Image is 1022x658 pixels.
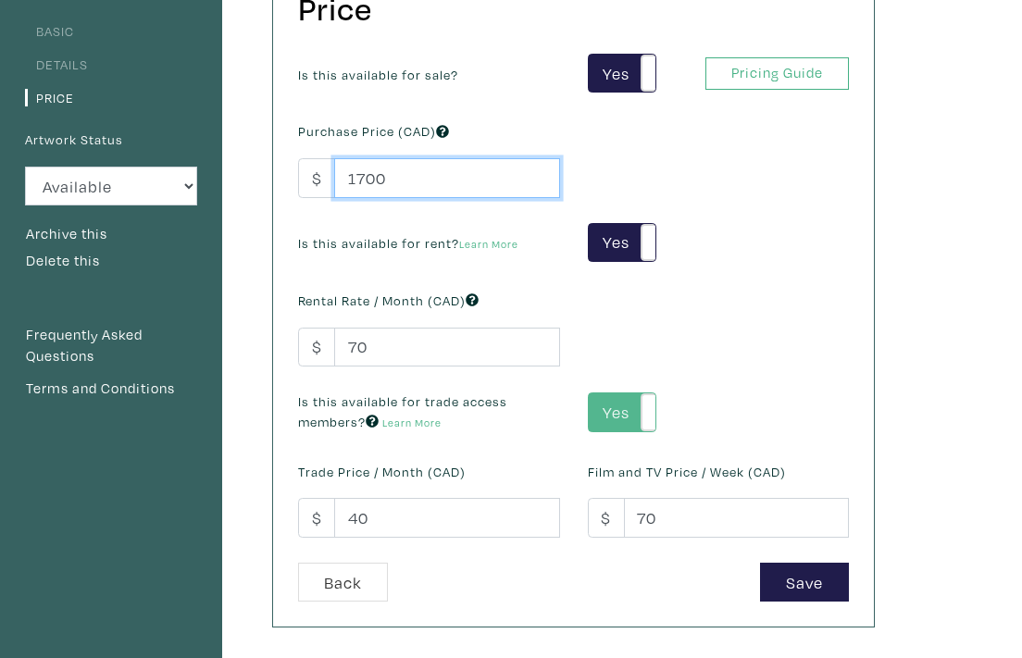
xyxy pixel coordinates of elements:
[298,498,335,538] span: $
[588,462,786,482] label: Film and TV Price / Week (CAD)
[25,130,123,150] label: Artwork Status
[459,237,518,251] a: Learn More
[25,377,197,401] a: Terms and Conditions
[588,223,655,263] div: YesNo
[25,249,101,273] button: Delete this
[298,391,560,431] label: Is this available for trade access members?
[25,22,74,40] a: Basic
[298,158,335,198] span: $
[298,291,479,311] label: Rental Rate / Month (CAD)
[382,416,442,429] a: Learn More
[298,233,518,254] label: Is this available for rent?
[25,56,88,73] a: Details
[298,65,458,85] label: Is this available for sale?
[588,498,625,538] span: $
[589,55,654,93] label: Yes
[25,89,74,106] a: Price
[705,57,849,90] a: Pricing Guide
[588,54,655,93] div: YesNo
[25,222,108,246] button: Archive this
[298,328,335,367] span: $
[589,393,654,431] label: Yes
[298,121,449,142] label: Purchase Price (CAD)
[25,323,197,368] a: Frequently Asked Questions
[298,462,466,482] label: Trade Price / Month (CAD)
[589,224,654,262] label: Yes
[760,563,849,602] button: Save
[588,392,655,432] div: YesNo
[298,563,388,602] a: Back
